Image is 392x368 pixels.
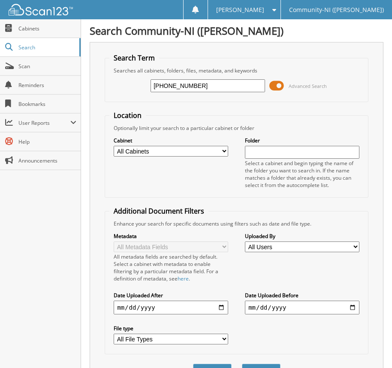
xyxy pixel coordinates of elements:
label: Uploaded By [245,232,359,240]
img: scan123-logo-white.svg [9,4,73,15]
div: All metadata fields are searched by default. Select a cabinet with metadata to enable filtering b... [114,253,228,282]
h1: Search Community-NI ([PERSON_NAME]) [90,24,383,38]
span: Community-NI ([PERSON_NAME]) [289,7,384,12]
a: here [178,275,189,282]
div: Optionally limit your search to a particular cabinet or folder [109,124,364,132]
span: Cabinets [18,25,76,32]
label: Date Uploaded Before [245,292,359,299]
span: Reminders [18,81,76,89]
span: Announcements [18,157,76,164]
div: Enhance your search for specific documents using filters such as date and file type. [109,220,364,227]
iframe: Chat Widget [349,327,392,368]
label: Folder [245,137,359,144]
span: Search [18,44,75,51]
div: Select a cabinet and begin typing the name of the folder you want to search in. If the name match... [245,160,359,189]
label: Date Uploaded After [114,292,228,299]
span: Help [18,138,76,145]
label: File type [114,325,228,332]
label: Metadata [114,232,228,240]
span: Scan [18,63,76,70]
span: User Reports [18,119,70,127]
input: start [114,301,228,314]
label: Cabinet [114,137,228,144]
legend: Search Term [109,53,159,63]
legend: Location [109,111,146,120]
div: Searches all cabinets, folders, files, metadata, and keywords [109,67,364,74]
input: end [245,301,359,314]
span: [PERSON_NAME] [216,7,264,12]
span: Advanced Search [289,83,327,89]
legend: Additional Document Filters [109,206,208,216]
span: Bookmarks [18,100,76,108]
